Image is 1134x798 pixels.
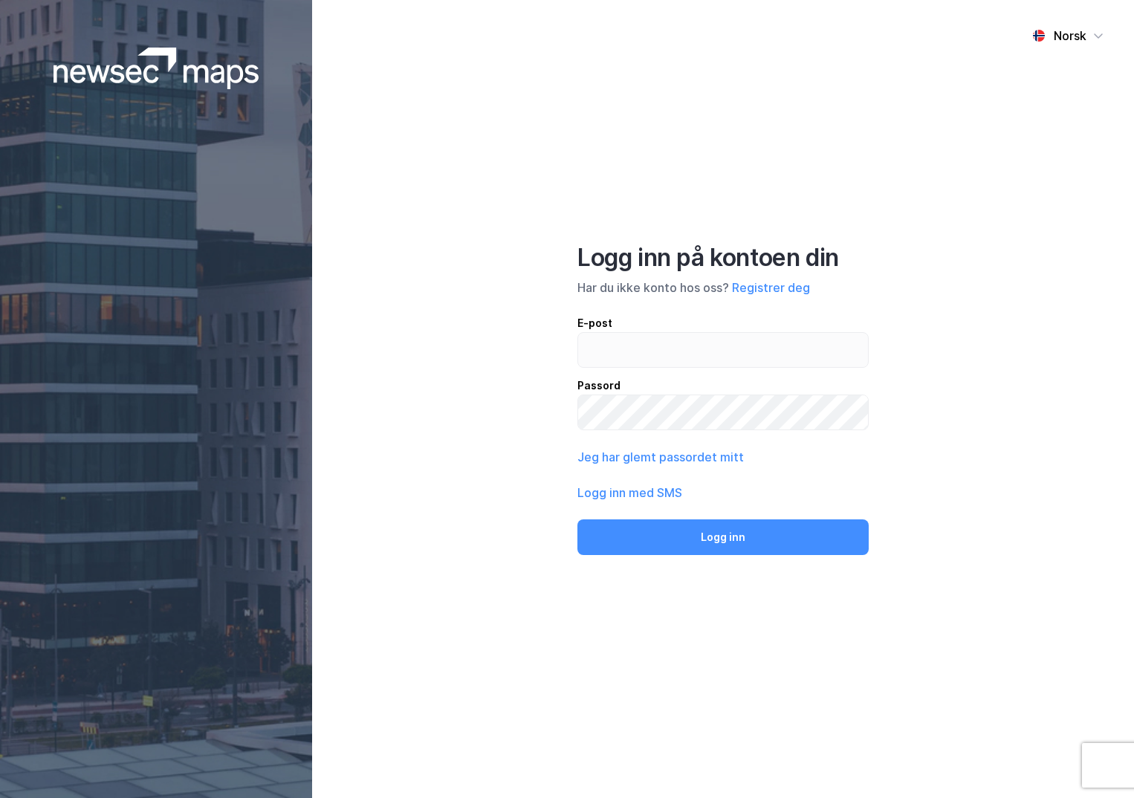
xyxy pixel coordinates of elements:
[1060,727,1134,798] iframe: Chat Widget
[54,48,259,89] img: logoWhite.bf58a803f64e89776f2b079ca2356427.svg
[577,519,869,555] button: Logg inn
[577,314,869,332] div: E-post
[577,279,869,296] div: Har du ikke konto hos oss?
[577,377,869,395] div: Passord
[1054,27,1086,45] div: Norsk
[577,484,682,502] button: Logg inn med SMS
[577,243,869,273] div: Logg inn på kontoen din
[732,279,810,296] button: Registrer deg
[577,448,744,466] button: Jeg har glemt passordet mitt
